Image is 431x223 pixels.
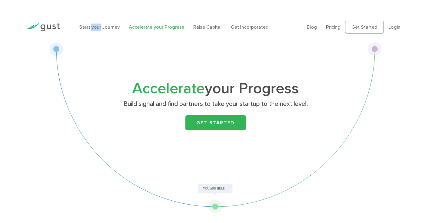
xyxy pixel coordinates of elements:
[26,23,60,31] img: Gust Logo
[60,35,65,40] img: tab_keywords_by_traffic_grey.svg
[10,10,15,14] img: logo_orange.svg
[388,24,400,30] a: Login
[132,80,205,97] span: Accelerate
[129,24,184,30] a: Accelerate your Progress
[17,10,30,14] div: v 4.0.25
[307,24,317,30] a: Blog
[79,24,120,30] a: Start your Journey
[185,115,246,130] a: Get Started
[16,35,21,40] img: tab_domain_overview_orange.svg
[67,36,102,40] div: Keywords by Traffic
[98,100,333,108] p: Build signal and find partners to take your startup to the next level.
[23,36,54,40] div: Domain Overview
[96,82,335,96] h1: your Progress
[326,24,341,30] a: Pricing
[193,24,222,30] a: Raise Capital
[16,16,67,21] div: Domain: [DOMAIN_NAME]
[345,21,384,33] a: Get Started
[231,24,269,30] a: Get Incorporated
[10,16,15,21] img: website_grey.svg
